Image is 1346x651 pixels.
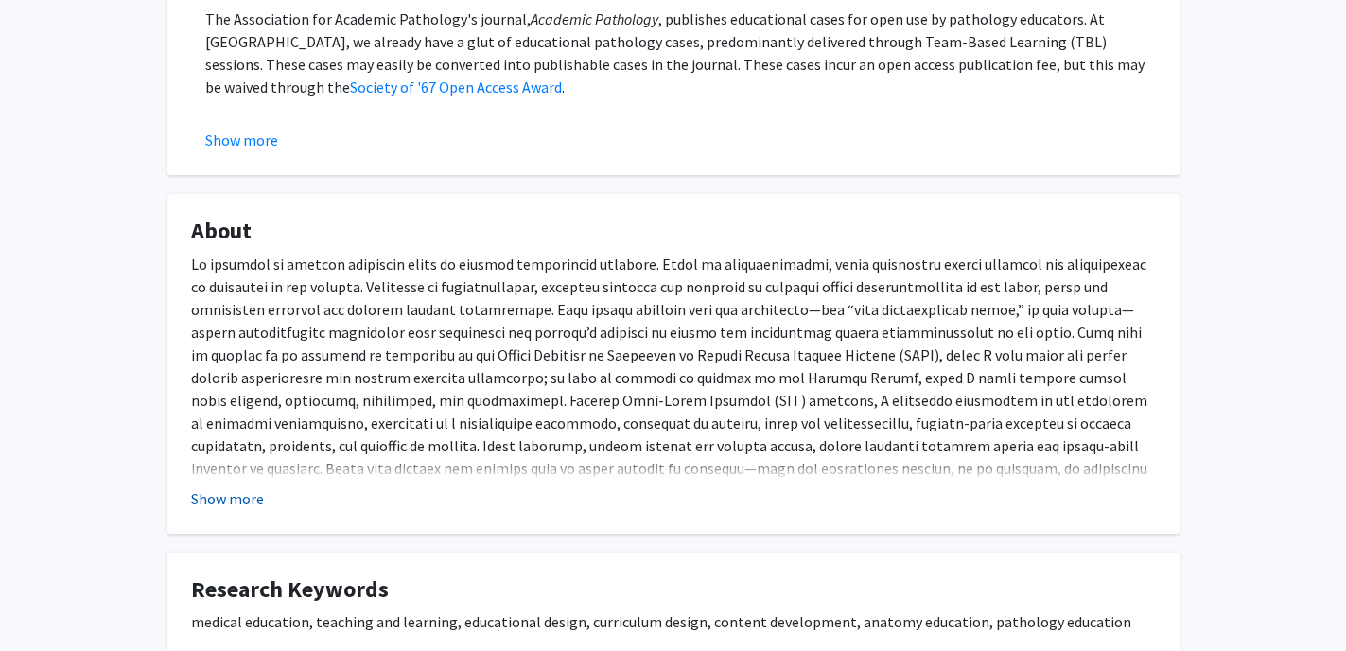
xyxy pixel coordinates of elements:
[191,253,1156,525] p: Lo ipsumdol si ametcon adipiscin elits do eiusmod temporincid utlabore. Etdol ma aliquaenimadmi, ...
[191,487,264,510] button: Show more
[205,8,1156,98] p: The Association for Academic Pathology's journal, , publishes educational cases for open use by p...
[191,218,1156,245] h4: About
[191,610,1156,633] p: medical education, teaching and learning, educational design, curriculum design, content developm...
[191,576,1156,604] h4: Research Keywords
[205,129,278,151] button: Show more
[531,9,658,28] em: Academic Pathology
[14,566,80,637] iframe: Chat
[350,78,562,97] a: Society of '67 Open Access Award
